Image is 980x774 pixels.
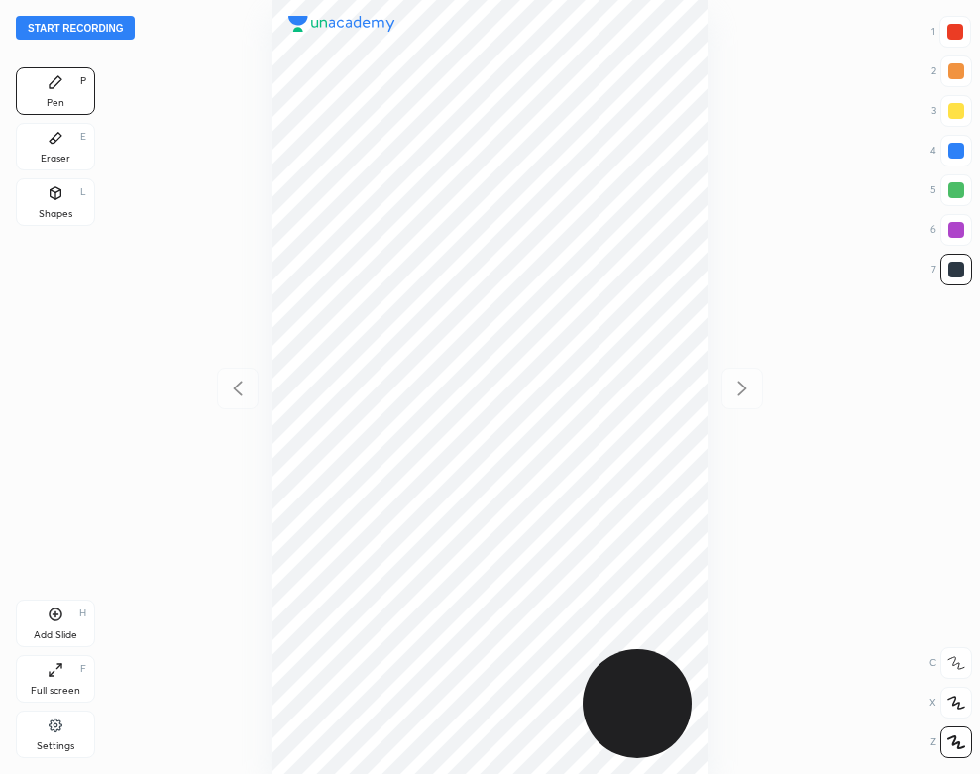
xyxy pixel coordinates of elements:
div: Add Slide [34,630,77,640]
div: Z [930,726,972,758]
img: logo.38c385cc.svg [288,16,395,32]
div: Full screen [31,686,80,696]
div: 2 [931,55,972,87]
div: Settings [37,741,74,751]
div: F [80,664,86,674]
div: X [929,687,972,719]
div: Pen [47,98,64,108]
div: 7 [931,254,972,285]
div: 3 [931,95,972,127]
div: Eraser [41,154,70,164]
div: C [929,647,972,679]
div: E [80,132,86,142]
button: Start recording [16,16,135,40]
div: P [80,76,86,86]
div: 6 [930,214,972,246]
div: 1 [931,16,971,48]
div: 5 [930,174,972,206]
div: 4 [930,135,972,166]
div: L [80,187,86,197]
div: Shapes [39,209,72,219]
div: H [79,608,86,618]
